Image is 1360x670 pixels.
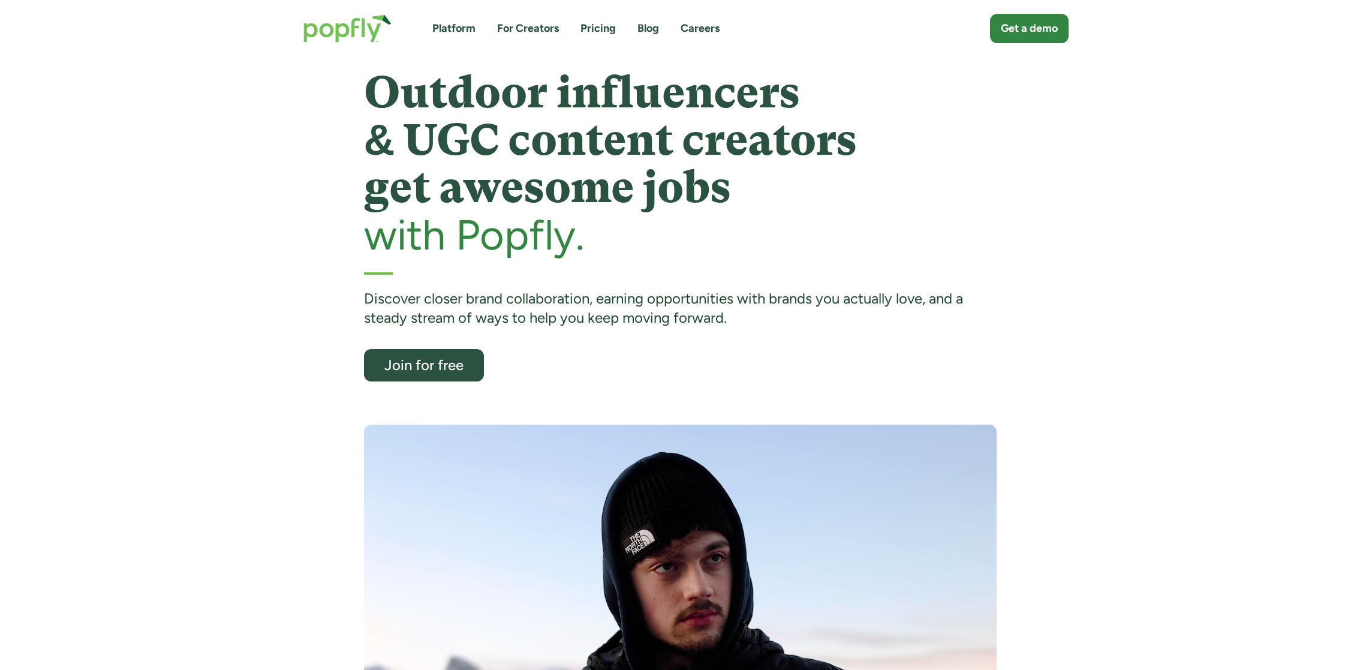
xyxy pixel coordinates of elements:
div: Join for free [375,357,473,372]
a: For Creators [497,21,559,36]
h1: Outdoor influencers & UGC content creators get awesome jobs [364,69,997,212]
h2: with Popfly. [364,212,997,258]
a: Blog [637,21,659,36]
a: Join for free [364,349,484,381]
a: Platform [432,21,476,36]
div: Discover closer brand collaboration, earning opportunities with brands you actually love, and a s... [364,289,997,328]
a: Pricing [580,21,616,36]
a: home [291,2,404,55]
a: Careers [681,21,720,36]
a: Get a demo [990,14,1069,43]
div: Get a demo [1001,21,1058,36]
